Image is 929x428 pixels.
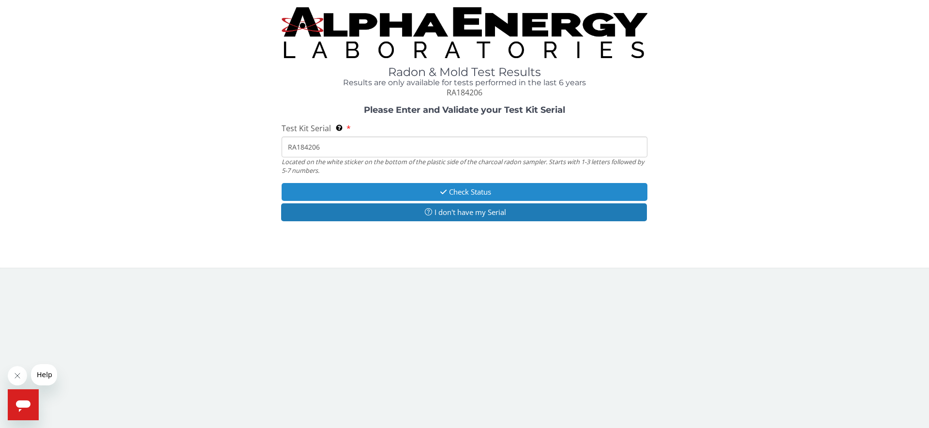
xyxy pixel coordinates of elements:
[282,183,647,201] button: Check Status
[282,78,647,87] h4: Results are only available for tests performed in the last 6 years
[281,203,647,221] button: I don't have my Serial
[8,389,39,420] iframe: Button to launch messaging window
[31,364,57,385] iframe: Message from company
[282,157,647,175] div: Located on the white sticker on the bottom of the plastic side of the charcoal radon sampler. Sta...
[364,105,565,115] strong: Please Enter and Validate your Test Kit Serial
[8,366,27,385] iframe: Close message
[447,87,482,98] span: RA184206
[282,7,647,58] img: TightCrop.jpg
[282,66,647,78] h1: Radon & Mold Test Results
[282,123,331,134] span: Test Kit Serial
